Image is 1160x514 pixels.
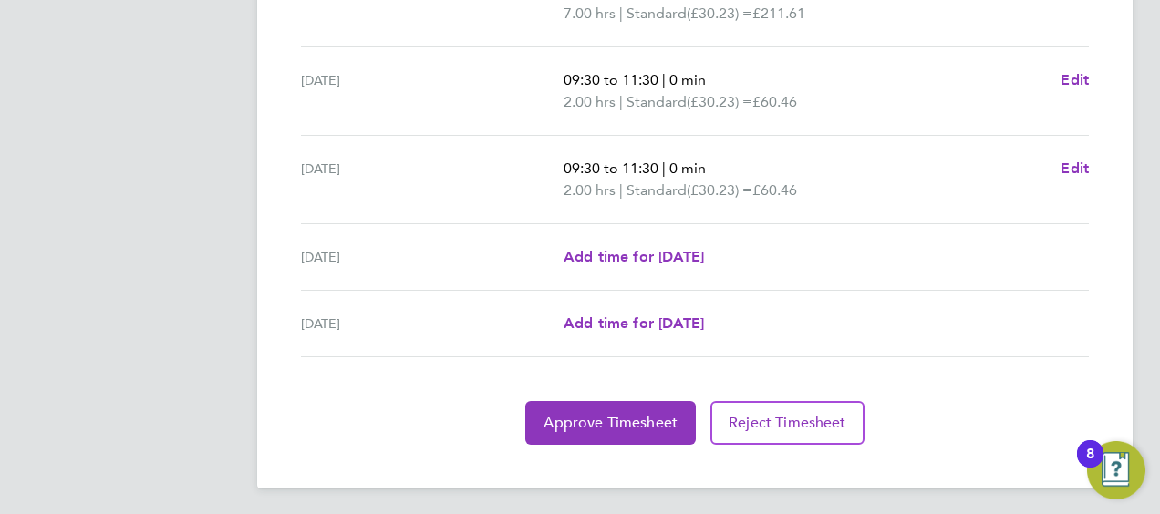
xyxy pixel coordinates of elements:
[301,246,564,268] div: [DATE]
[564,93,616,110] span: 2.00 hrs
[627,91,687,113] span: Standard
[1086,454,1094,478] div: 8
[669,159,706,177] span: 0 min
[301,69,564,113] div: [DATE]
[619,93,623,110] span: |
[752,181,797,199] span: £60.46
[729,414,846,432] span: Reject Timesheet
[1087,441,1145,499] button: Open Resource Center, 8 new notifications
[627,180,687,201] span: Standard
[564,159,658,177] span: 09:30 to 11:30
[627,3,687,25] span: Standard
[564,248,704,265] span: Add time for [DATE]
[619,5,623,22] span: |
[1061,69,1089,91] a: Edit
[1061,159,1089,177] span: Edit
[301,313,564,334] div: [DATE]
[619,181,623,199] span: |
[525,401,696,445] button: Approve Timesheet
[687,93,752,110] span: (£30.23) =
[564,71,658,88] span: 09:30 to 11:30
[564,314,704,332] span: Add time for [DATE]
[564,181,616,199] span: 2.00 hrs
[1061,71,1089,88] span: Edit
[710,401,865,445] button: Reject Timesheet
[752,5,805,22] span: £211.61
[669,71,706,88] span: 0 min
[544,414,678,432] span: Approve Timesheet
[564,313,704,334] a: Add time for [DATE]
[301,158,564,201] div: [DATE]
[564,5,616,22] span: 7.00 hrs
[564,246,704,268] a: Add time for [DATE]
[662,71,666,88] span: |
[662,159,666,177] span: |
[1061,158,1089,180] a: Edit
[752,93,797,110] span: £60.46
[687,5,752,22] span: (£30.23) =
[687,181,752,199] span: (£30.23) =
